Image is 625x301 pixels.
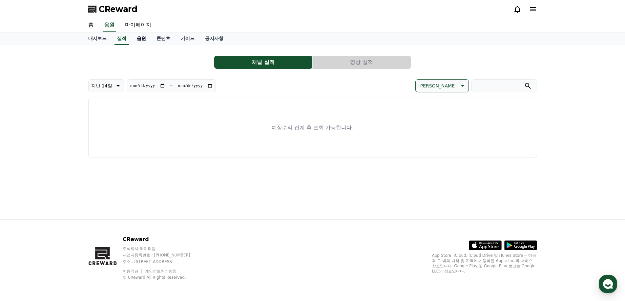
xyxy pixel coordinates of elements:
[2,208,43,224] a: 홈
[83,32,112,45] a: 대시보드
[103,18,116,32] a: 음원
[83,18,99,32] a: 홈
[418,81,456,90] p: [PERSON_NAME]
[123,259,203,264] p: 주소 : [STREET_ADDRESS]
[88,4,137,14] a: CReward
[415,79,469,92] button: [PERSON_NAME]
[60,218,68,223] span: 대화
[200,32,229,45] a: 공지사항
[272,124,353,132] p: 예상수익 집계 후 조회 가능합니다.
[21,217,25,223] span: 홈
[101,217,109,223] span: 설정
[91,81,112,90] p: 지난 14일
[43,208,85,224] a: 대화
[123,246,203,251] p: 주식회사 와이피랩
[123,275,203,280] p: © CReward All Rights Reserved.
[145,269,177,273] a: 개인정보처리방침
[123,269,143,273] a: 이용약관
[123,253,203,258] p: 사업자등록번호 : [PHONE_NUMBER]
[432,253,537,274] p: App Store, iCloud, iCloud Drive 및 iTunes Store는 미국과 그 밖의 나라 및 지역에서 등록된 Apple Inc.의 서비스 상표입니다. Goo...
[214,56,312,69] button: 채널 실적
[88,79,124,92] button: 지난 14일
[169,82,174,90] p: ~
[132,32,151,45] a: 음원
[313,56,411,69] button: 영상 실적
[151,32,176,45] a: 콘텐츠
[120,18,156,32] a: 마이페이지
[85,208,126,224] a: 설정
[123,235,203,243] p: CReward
[176,32,200,45] a: 가이드
[214,56,313,69] a: 채널 실적
[99,4,137,14] span: CReward
[115,32,129,45] a: 실적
